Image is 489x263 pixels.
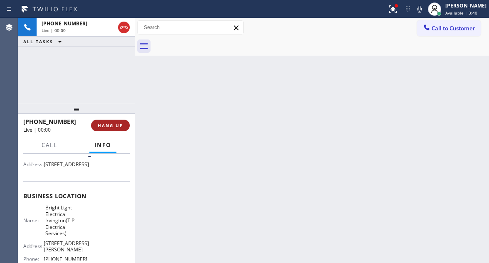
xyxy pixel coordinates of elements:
span: Available | 3:40 [445,10,477,16]
span: [STREET_ADDRESS][PERSON_NAME] [44,240,89,253]
span: Call to Customer [432,25,475,32]
span: [STREET_ADDRESS] [44,161,89,167]
span: [PHONE_NUMBER] [42,20,87,27]
span: [PHONE_NUMBER] [44,256,87,262]
span: HANG UP [98,123,123,128]
button: Call [37,137,62,153]
button: HANG UP [91,120,130,131]
button: ALL TASKS [18,37,70,47]
div: [PERSON_NAME] [445,2,487,9]
input: Search [138,21,243,34]
button: Mute [414,3,425,15]
span: Bright Light Electrical Irvington(T P Electrical Services) [45,204,87,236]
span: Address: [23,161,44,167]
span: Info [94,141,111,149]
span: Address: [23,243,44,249]
span: Business location [23,192,130,200]
span: Live | 00:00 [42,27,66,33]
button: Hang up [118,22,130,33]
span: Phone: [23,256,44,262]
button: Info [89,137,116,153]
button: Call to Customer [417,20,481,36]
span: ALL TASKS [23,39,53,44]
span: [PHONE_NUMBER] [23,118,76,125]
span: Call [42,141,57,149]
span: Name: [23,217,45,224]
span: Live | 00:00 [23,126,51,133]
